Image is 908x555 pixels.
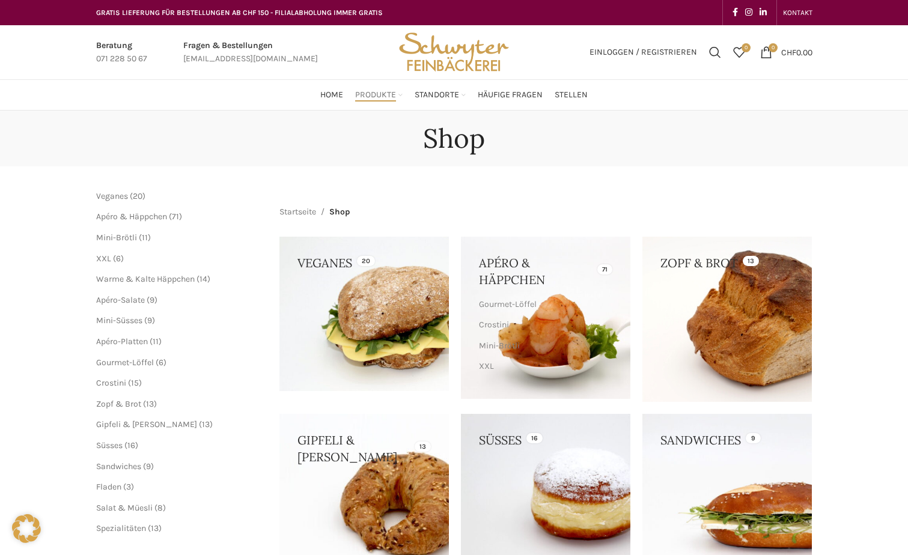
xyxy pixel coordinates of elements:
[777,1,818,25] div: Secondary navigation
[133,191,142,201] span: 20
[147,315,152,326] span: 9
[754,40,818,64] a: 0 CHF0.00
[395,46,513,56] a: Site logo
[96,274,195,284] a: Warme & Kalte Häppchen
[769,43,778,52] span: 0
[153,336,159,347] span: 11
[200,274,207,284] span: 14
[329,205,350,219] span: Shop
[96,8,383,17] span: GRATIS LIEFERUNG FÜR BESTELLUNGEN AB CHF 150 - FILIALABHOLUNG IMMER GRATIS
[96,357,154,368] a: Gourmet-Löffel
[355,83,403,107] a: Produkte
[142,232,148,243] span: 11
[478,89,543,101] span: Häufige Fragen
[172,211,179,222] span: 71
[395,25,513,79] img: Bäckerei Schwyter
[555,89,588,101] span: Stellen
[783,8,812,17] span: KONTAKT
[727,40,751,64] div: Meine Wunschliste
[96,440,123,450] a: Süsses
[150,295,154,305] span: 9
[320,83,343,107] a: Home
[146,461,151,472] span: 9
[415,89,459,101] span: Standorte
[159,357,163,368] span: 6
[90,83,818,107] div: Main navigation
[96,191,128,201] a: Veganes
[96,295,145,305] a: Apéro-Salate
[729,4,742,21] a: Facebook social link
[202,419,210,429] span: 13
[96,232,137,243] a: Mini-Brötli
[151,523,159,533] span: 13
[146,399,154,409] span: 13
[279,205,350,219] nav: Breadcrumb
[479,377,609,397] a: Warme & Kalte Häppchen
[423,123,485,154] h1: Shop
[742,43,751,52] span: 0
[96,523,146,533] a: Spezialitäten
[583,40,703,64] a: Einloggen / Registrieren
[96,211,167,222] a: Apéro & Häppchen
[157,503,163,513] span: 8
[96,39,147,66] a: Infobox link
[479,336,609,356] a: Mini-Brötli
[96,399,141,409] a: Zopf & Brot
[479,356,609,377] a: XXL
[183,39,318,66] a: Infobox link
[781,47,812,57] bdi: 0.00
[479,294,609,315] a: Gourmet-Löffel
[96,461,141,472] a: Sandwiches
[96,482,121,492] a: Fladen
[96,503,153,513] a: Salat & Müesli
[96,419,197,429] a: Gipfeli & [PERSON_NAME]
[742,4,756,21] a: Instagram social link
[96,336,148,347] a: Apéro-Platten
[355,89,396,101] span: Produkte
[131,378,139,388] span: 15
[478,83,543,107] a: Häufige Fragen
[479,315,609,335] a: Crostini
[96,378,126,388] a: Crostini
[783,1,812,25] a: KONTAKT
[555,83,588,107] a: Stellen
[127,440,135,450] span: 16
[126,482,131,492] span: 3
[96,253,111,264] a: XXL
[756,4,770,21] a: Linkedin social link
[320,89,343,101] span: Home
[590,48,697,56] span: Einloggen / Registrieren
[96,315,142,326] a: Mini-Süsses
[279,205,316,219] a: Startseite
[727,40,751,64] a: 0
[781,47,796,57] span: CHF
[116,253,121,264] span: 6
[415,83,466,107] a: Standorte
[703,40,727,64] a: Suchen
